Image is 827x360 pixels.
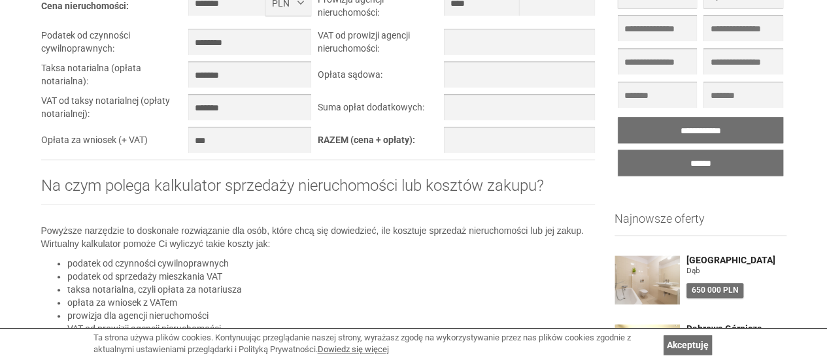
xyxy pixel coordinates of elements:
h2: Na czym polega kalkulator sprzedaży nieruchomości lub kosztów zakupu? [41,177,596,205]
a: Dowiedz się więcej [318,344,389,354]
li: opłata za wniosek z VATem [67,296,596,309]
td: Opłata za wniosek (+ VAT) [41,127,189,159]
a: Dąbrowa Górnicza [686,324,786,334]
td: Taksa notarialna (opłata notarialna): [41,61,189,94]
td: Suma opłat dodatkowych: [318,94,443,127]
h3: Najnowsze oferty [615,212,786,236]
li: taksa notarialna, czyli opłata za notariusza [67,283,596,296]
a: Akceptuję [664,335,712,355]
div: 650 000 PLN [686,283,743,298]
b: Cena nieruchomości: [41,1,129,11]
div: Ta strona używa plików cookies. Kontynuując przeglądanie naszej strony, wyrażasz zgodę na wykorzy... [93,332,657,356]
li: prowizja dla agencji nieruchomości [67,309,596,322]
li: podatek od czynności cywilnoprawnych [67,257,596,270]
td: Opłata sądowa: [318,61,443,94]
a: [GEOGRAPHIC_DATA] [686,255,786,265]
td: VAT od taksy notarialnej (opłaty notarialnej): [41,94,189,127]
li: podatek od sprzedaży mieszkania VAT [67,270,596,283]
td: Podatek od czynności cywilnoprawnych: [41,29,189,61]
b: RAZEM (cena + opłaty): [318,135,415,145]
td: VAT od prowizji agencji nieruchomości: [318,29,443,61]
li: VAT od prowizji agencji nieruchomości [67,322,596,335]
p: Powyższe narzędzie to doskonałe rozwiązanie dla osób, które chcą się dowiedzieć, ile kosztuje spr... [41,224,596,250]
figure: Dąb [686,265,786,276]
